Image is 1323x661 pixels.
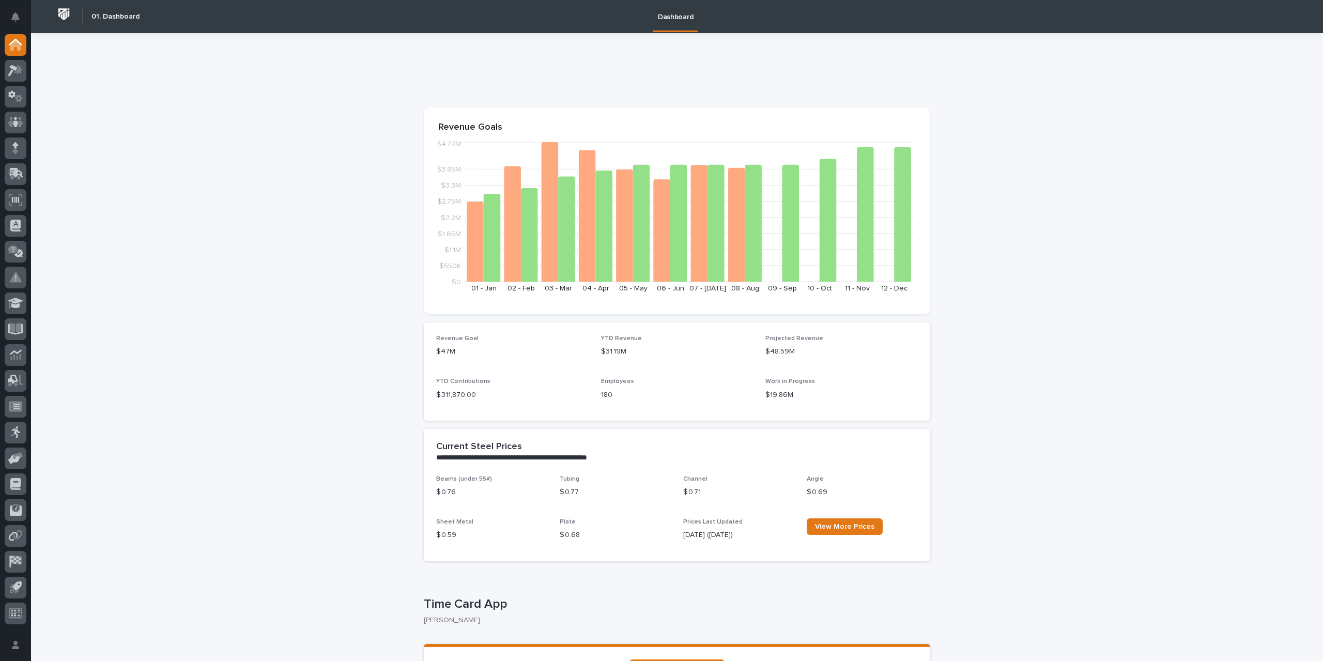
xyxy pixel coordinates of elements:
p: $ 0.71 [683,487,794,498]
tspan: $1.65M [438,230,461,237]
text: 04 - Apr [582,285,609,292]
text: 01 - Jan [471,285,497,292]
span: View More Prices [815,523,874,530]
text: 10 - Oct [807,285,832,292]
img: Workspace Logo [54,5,73,24]
tspan: $4.77M [437,141,461,148]
span: Prices Last Updated [683,519,743,525]
p: $19.86M [765,390,918,401]
text: 03 - Mar [545,285,572,292]
h2: Current Steel Prices [436,441,522,453]
p: $48.59M [765,346,918,357]
p: $ 0.68 [560,530,671,541]
tspan: $3.85M [437,166,461,173]
span: YTD Revenue [601,335,642,342]
span: Employees [601,378,634,385]
p: Time Card App [424,597,926,612]
span: Tubing [560,476,579,482]
span: Revenue Goal [436,335,479,342]
span: Projected Revenue [765,335,823,342]
span: Plate [560,519,576,525]
p: $ 0.76 [436,487,547,498]
text: 12 - Dec [881,285,907,292]
p: 180 [601,390,753,401]
h2: 01. Dashboard [91,12,140,21]
button: Notifications [5,6,26,28]
text: 06 - Jun [657,285,684,292]
span: Work in Progress [765,378,815,385]
span: YTD Contributions [436,378,490,385]
span: Channel [683,476,707,482]
p: [PERSON_NAME] [424,616,922,625]
span: Sheet Metal [436,519,473,525]
p: [DATE] ([DATE]) [683,530,794,541]
p: $ 0.69 [807,487,918,498]
tspan: $0 [452,279,461,286]
p: $31.19M [601,346,753,357]
div: Notifications [13,12,26,29]
p: $ 311,870.00 [436,390,589,401]
tspan: $2.75M [437,198,461,205]
text: 09 - Sep [768,285,797,292]
a: View More Prices [807,518,883,535]
text: 05 - May [619,285,648,292]
text: 11 - Nov [845,285,870,292]
span: Beams (under 55#) [436,476,492,482]
span: Angle [807,476,824,482]
p: Revenue Goals [438,122,916,133]
tspan: $2.2M [441,214,461,221]
tspan: $3.3M [441,182,461,189]
p: $47M [436,346,589,357]
tspan: $1.1M [444,246,461,253]
tspan: $550K [439,262,461,269]
text: 02 - Feb [507,285,535,292]
text: 07 - [DATE] [689,285,726,292]
p: $ 0.77 [560,487,671,498]
p: $ 0.59 [436,530,547,541]
text: 08 - Aug [731,285,759,292]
